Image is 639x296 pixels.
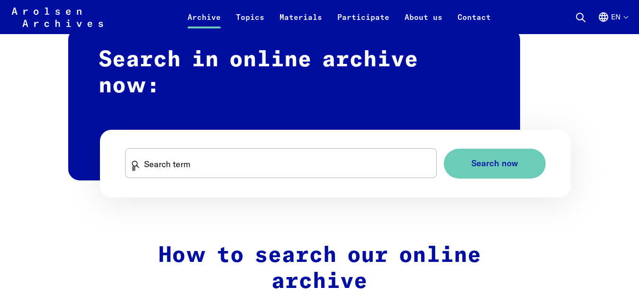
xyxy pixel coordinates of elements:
a: Participate [330,11,397,34]
a: Topics [228,11,272,34]
nav: Primary [180,6,498,28]
span: Search now [471,159,518,169]
button: Search now [444,149,546,179]
button: English, language selection [598,11,628,34]
a: Materials [272,11,330,34]
a: Contact [450,11,498,34]
a: Archive [180,11,228,34]
h2: Search in online archive now: [68,28,520,180]
h2: How to search our online archive [119,243,520,296]
a: About us [397,11,450,34]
